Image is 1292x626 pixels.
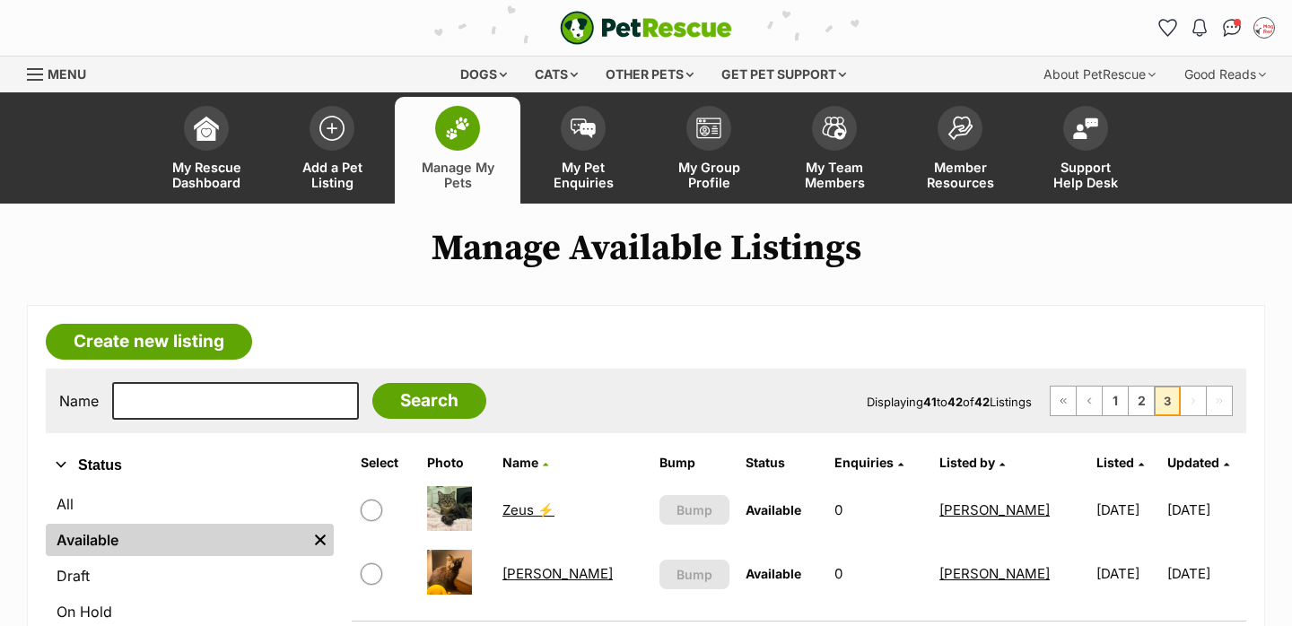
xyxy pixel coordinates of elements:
[1089,479,1166,541] td: [DATE]
[543,160,624,190] span: My Pet Enquiries
[772,97,897,204] a: My Team Members
[194,116,219,141] img: dashboard-icon-eb2f2d2d3e046f16d808141f083e7271f6b2e854fb5c12c21221c1fb7104beca.svg
[659,560,729,589] button: Bump
[923,395,937,409] strong: 41
[1089,543,1166,604] td: [DATE]
[1218,13,1246,42] a: Conversations
[292,160,372,190] span: Add a Pet Listing
[1051,387,1076,415] a: First page
[1155,387,1180,415] span: Page 3
[445,117,470,140] img: manage-my-pets-icon-02211641906a0b7f246fdf0571729dbe1e7629f14944591b6c1af311fb30b64b.svg
[738,448,825,477] th: Status
[1167,455,1229,470] a: Updated
[1023,97,1148,204] a: Support Help Desk
[696,117,721,139] img: group-profile-icon-3fa3cf56718a62981997c0bc7e787c4b2cf8bcc04b72c1350f741eb67cf2f40e.svg
[947,116,973,140] img: member-resources-icon-8e73f808a243e03378d46382f2149f9095a855e16c252ad45f914b54edf8863c.svg
[1050,386,1233,416] nav: Pagination
[1181,387,1206,415] span: Next page
[974,395,990,409] strong: 42
[307,524,334,556] a: Remove filter
[502,501,554,518] a: Zeus ⚡
[1073,117,1098,139] img: help-desk-icon-fdf02630f3aa405de69fd3d07c3f3aa587a6932b1a1747fa1d2bba05be0121f9.svg
[48,66,86,82] span: Menu
[834,455,904,470] a: Enquiries
[319,116,345,141] img: add-pet-listing-icon-0afa8454b4691262ce3f59096e99ab1cd57d4a30225e0717b998d2c9b9846f56.svg
[827,543,930,604] td: 0
[417,160,498,190] span: Manage My Pets
[46,488,334,520] a: All
[646,97,772,204] a: My Group Profile
[1129,387,1154,415] a: Page 2
[46,454,334,477] button: Status
[939,501,1050,518] a: [PERSON_NAME]
[1250,13,1279,42] button: My account
[746,502,801,517] span: Available
[1172,57,1279,92] div: Good Reads
[502,455,538,470] span: Name
[1096,455,1144,470] a: Listed
[668,160,749,190] span: My Group Profile
[897,97,1023,204] a: Member Resources
[1153,13,1182,42] a: Favourites
[794,160,875,190] span: My Team Members
[372,383,486,419] input: Search
[746,566,801,581] span: Available
[1045,160,1126,190] span: Support Help Desk
[677,565,712,584] span: Bump
[395,97,520,204] a: Manage My Pets
[1096,455,1134,470] span: Listed
[522,57,590,92] div: Cats
[827,479,930,541] td: 0
[1103,387,1128,415] a: Page 1
[947,395,963,409] strong: 42
[939,455,995,470] span: Listed by
[27,57,99,89] a: Menu
[1185,13,1214,42] button: Notifications
[1207,387,1232,415] span: Last page
[939,455,1005,470] a: Listed by
[1167,543,1244,604] td: [DATE]
[1255,19,1273,37] img: Shanna Hooper profile pic
[677,500,712,519] span: Bump
[46,560,334,592] a: Draft
[144,97,269,204] a: My Rescue Dashboard
[1223,19,1242,37] img: chat-41dd97257d64d25036548639549fe6c8038ab92f7586957e7f3b1b290dea8141.svg
[652,448,737,477] th: Bump
[1167,455,1219,470] span: Updated
[46,524,307,556] a: Available
[420,448,493,477] th: Photo
[659,495,729,525] button: Bump
[571,118,596,138] img: pet-enquiries-icon-7e3ad2cf08bfb03b45e93fb7055b45f3efa6380592205ae92323e6603595dc1f.svg
[593,57,706,92] div: Other pets
[822,117,847,140] img: team-members-icon-5396bd8760b3fe7c0b43da4ab00e1e3bb1a5d9ba89233759b79545d2d3fc5d0d.svg
[59,393,99,409] label: Name
[834,455,894,470] span: translation missing: en.admin.listings.index.attributes.enquiries
[1167,479,1244,541] td: [DATE]
[1153,13,1279,42] ul: Account quick links
[354,448,418,477] th: Select
[920,160,1000,190] span: Member Resources
[46,324,252,360] a: Create new listing
[560,11,732,45] img: logo-e224e6f780fb5917bec1dbf3a21bbac754714ae5b6737aabdf751b685950b380.svg
[502,565,613,582] a: [PERSON_NAME]
[1077,387,1102,415] a: Previous page
[520,97,646,204] a: My Pet Enquiries
[166,160,247,190] span: My Rescue Dashboard
[867,395,1032,409] span: Displaying to of Listings
[939,565,1050,582] a: [PERSON_NAME]
[448,57,519,92] div: Dogs
[1031,57,1168,92] div: About PetRescue
[709,57,859,92] div: Get pet support
[1192,19,1207,37] img: notifications-46538b983faf8c2785f20acdc204bb7945ddae34d4c08c2a6579f10ce5e182be.svg
[560,11,732,45] a: PetRescue
[269,97,395,204] a: Add a Pet Listing
[502,455,548,470] a: Name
